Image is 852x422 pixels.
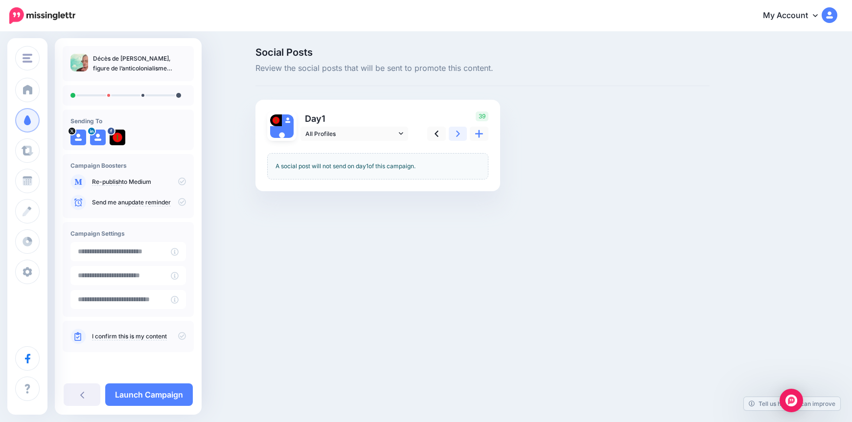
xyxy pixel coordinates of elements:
span: 1 [366,162,368,170]
p: to Medium [92,178,186,186]
a: Tell us how we can improve [744,397,840,410]
a: Re-publish [92,178,122,186]
h4: Sending To [70,117,186,125]
p: Day [300,111,410,126]
img: user_default_image.png [282,114,294,126]
span: 1 [322,113,325,124]
a: update reminder [125,199,171,206]
div: A social post will not send on day of this campaign. [267,153,488,179]
p: Send me an [92,198,186,207]
a: I confirm this is my content [92,333,167,340]
span: Social Posts [255,47,710,57]
span: 39 [476,111,488,121]
div: Open Intercom Messenger [780,389,803,412]
a: My Account [753,4,837,28]
p: Décès de [PERSON_NAME], figure de l’anticolonialisme martiniquais. [93,54,186,73]
img: user_default_image.png [90,130,106,145]
h4: Campaign Boosters [70,162,186,169]
span: Review the social posts that will be sent to promote this content. [255,62,710,75]
img: 474871652_1172320894900914_7635307436973398141_n-bsa152193.jpg [110,130,125,145]
img: Missinglettr [9,7,75,24]
img: 474871652_1172320894900914_7635307436973398141_n-bsa152193.jpg [270,114,282,126]
span: All Profiles [305,129,396,139]
img: menu.png [23,54,32,63]
h4: Campaign Settings [70,230,186,237]
img: user_default_image.png [70,130,86,145]
img: user_default_image.png [270,126,294,150]
img: 468aab114992fbd4eeb6d1ebac1a6deb_thumb.jpg [70,54,88,71]
a: All Profiles [300,127,408,141]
